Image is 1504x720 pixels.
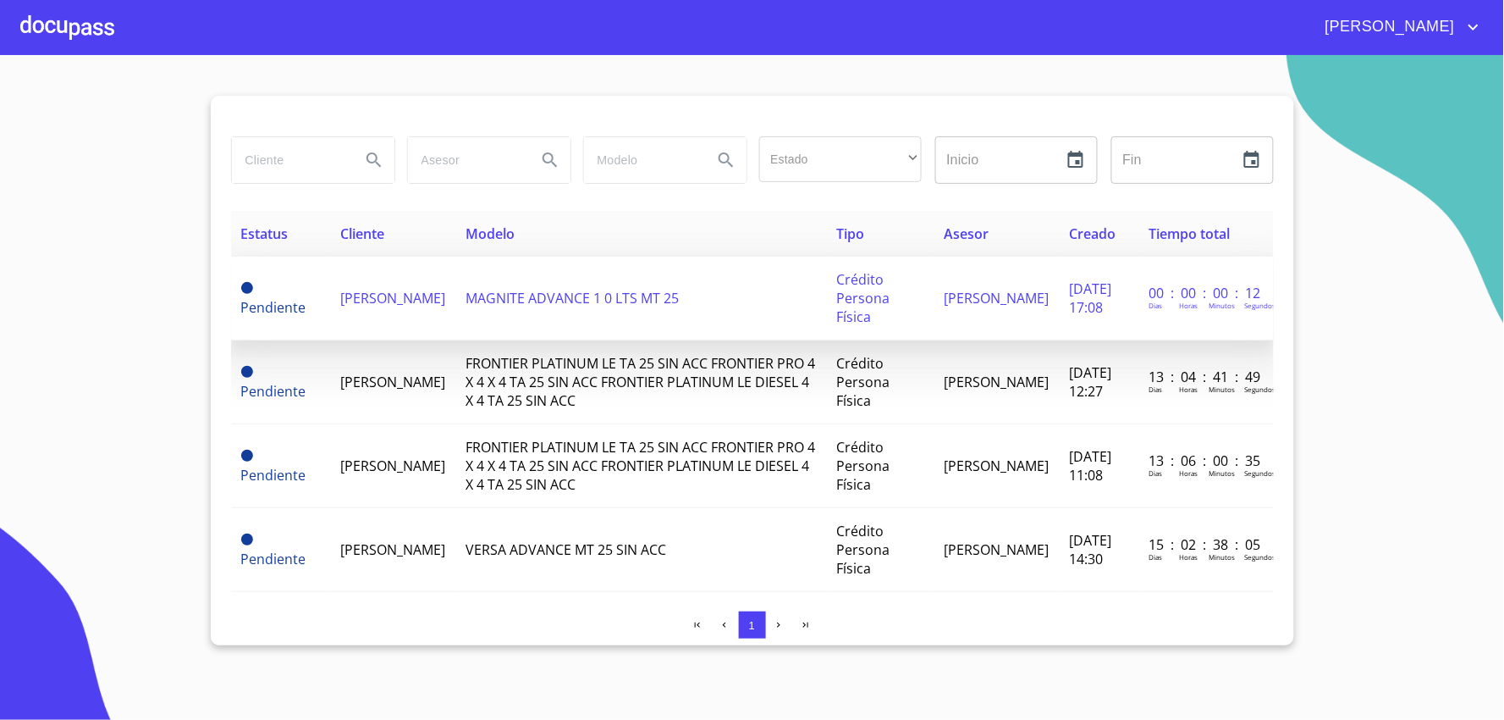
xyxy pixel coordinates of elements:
p: Minutos [1209,468,1235,478]
p: Horas [1179,552,1198,562]
span: [PERSON_NAME] [341,457,446,475]
span: Pendiente [241,366,253,378]
span: Tiempo total [1149,224,1230,243]
span: FRONTIER PLATINUM LE TA 25 SIN ACC FRONTIER PRO 4 X 4 X 4 TA 25 SIN ACC FRONTIER PLATINUM LE DIES... [466,354,816,410]
span: Estatus [241,224,289,243]
span: [DATE] 14:30 [1070,531,1112,568]
span: Asesor [945,224,989,243]
p: Segundos [1244,552,1275,562]
span: Crédito Persona Física [837,522,890,578]
span: [PERSON_NAME] [945,540,1049,559]
p: Horas [1179,468,1198,478]
span: Pendiente [241,550,306,568]
span: Pendiente [241,466,306,485]
input: search [584,137,699,183]
button: 1 [739,612,766,639]
p: 13 : 06 : 00 : 35 [1149,451,1263,470]
p: Segundos [1244,468,1275,478]
p: Horas [1179,301,1198,310]
p: Dias [1149,301,1162,310]
p: Segundos [1244,385,1275,394]
p: Dias [1149,468,1162,478]
button: Search [706,140,746,180]
span: [DATE] 17:08 [1070,280,1112,317]
span: Pendiente [241,298,306,317]
span: [DATE] 11:08 [1070,447,1112,485]
span: [PERSON_NAME] [945,457,1049,475]
p: 00 : 00 : 00 : 12 [1149,284,1263,302]
span: [PERSON_NAME] [341,289,446,307]
span: [PERSON_NAME] [1313,14,1463,41]
span: [PERSON_NAME] [945,289,1049,307]
span: Pendiente [241,450,253,462]
span: FRONTIER PLATINUM LE TA 25 SIN ACC FRONTIER PRO 4 X 4 X 4 TA 25 SIN ACC FRONTIER PLATINUM LE DIES... [466,438,816,494]
span: Creado [1070,224,1116,243]
span: Tipo [837,224,865,243]
p: Segundos [1244,301,1275,310]
input: search [232,137,347,183]
span: Modelo [466,224,515,243]
span: Crédito Persona Física [837,354,890,410]
div: ​ [759,136,922,182]
p: Horas [1179,385,1198,394]
span: Crédito Persona Física [837,270,890,326]
p: Minutos [1209,552,1235,562]
button: account of current user [1313,14,1484,41]
p: 15 : 02 : 38 : 05 [1149,535,1263,554]
span: MAGNITE ADVANCE 1 0 LTS MT 25 [466,289,680,307]
span: Pendiente [241,282,253,294]
p: Minutos [1209,385,1235,394]
span: [PERSON_NAME] [341,373,446,391]
span: VERSA ADVANCE MT 25 SIN ACC [466,540,667,559]
input: search [408,137,523,183]
p: 13 : 04 : 41 : 49 [1149,368,1263,386]
span: [PERSON_NAME] [341,540,446,559]
span: Pendiente [241,382,306,401]
span: Crédito Persona Física [837,438,890,494]
button: Search [354,140,394,180]
button: Search [530,140,570,180]
p: Dias [1149,385,1162,394]
span: 1 [749,619,755,632]
span: Pendiente [241,534,253,546]
span: [PERSON_NAME] [945,373,1049,391]
span: [DATE] 12:27 [1070,363,1112,401]
p: Minutos [1209,301,1235,310]
p: Dias [1149,552,1162,562]
span: Cliente [341,224,385,243]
